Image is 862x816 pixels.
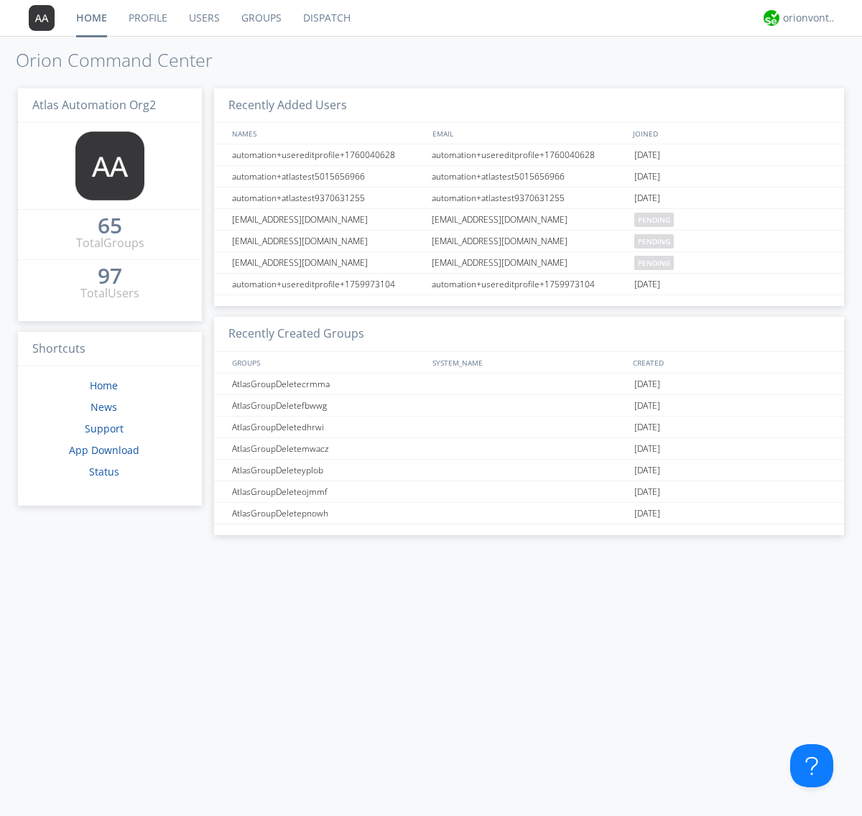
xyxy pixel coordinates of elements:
span: pending [634,256,674,270]
img: 29d36aed6fa347d5a1537e7736e6aa13 [764,10,779,26]
span: pending [634,213,674,227]
h3: Recently Created Groups [214,317,844,352]
div: automation+atlastest9370631255 [428,187,631,208]
h3: Shortcuts [18,332,202,367]
span: [DATE] [634,438,660,460]
div: AtlasGroupDeletefbwwg [228,395,427,416]
div: 97 [98,269,122,283]
a: [EMAIL_ADDRESS][DOMAIN_NAME][EMAIL_ADDRESS][DOMAIN_NAME]pending [214,231,844,252]
div: 65 [98,218,122,233]
div: AtlasGroupDeletecrmma [228,374,427,394]
div: [EMAIL_ADDRESS][DOMAIN_NAME] [428,252,631,273]
h3: Recently Added Users [214,88,844,124]
div: AtlasGroupDeletedhrwi [228,417,427,437]
div: CREATED [629,352,830,373]
div: NAMES [228,123,425,144]
a: automation+atlastest5015656966automation+atlastest5015656966[DATE] [214,166,844,187]
a: AtlasGroupDeleteojmmf[DATE] [214,481,844,503]
div: [EMAIL_ADDRESS][DOMAIN_NAME] [428,209,631,230]
div: orionvontas+atlas+automation+org2 [783,11,837,25]
a: AtlasGroupDeleteyplob[DATE] [214,460,844,481]
a: AtlasGroupDeletecrmma[DATE] [214,374,844,395]
span: [DATE] [634,187,660,209]
a: Home [90,379,118,392]
span: [DATE] [634,274,660,295]
a: AtlasGroupDeletefbwwg[DATE] [214,395,844,417]
span: [DATE] [634,374,660,395]
iframe: Toggle Customer Support [790,744,833,787]
img: 373638.png [29,5,55,31]
span: [DATE] [634,417,660,438]
a: Support [85,422,124,435]
div: [EMAIL_ADDRESS][DOMAIN_NAME] [228,231,427,251]
div: Total Users [80,285,139,302]
a: AtlasGroupDeletepnowh[DATE] [214,503,844,524]
a: automation+usereditprofile+1760040628automation+usereditprofile+1760040628[DATE] [214,144,844,166]
span: [DATE] [634,166,660,187]
div: [EMAIL_ADDRESS][DOMAIN_NAME] [228,209,427,230]
div: automation+atlastest5015656966 [228,166,427,187]
div: AtlasGroupDeletemwacz [228,438,427,459]
div: automation+usereditprofile+1759973104 [228,274,427,295]
span: [DATE] [634,460,660,481]
div: automation+usereditprofile+1760040628 [428,144,631,165]
span: Atlas Automation Org2 [32,97,156,113]
div: AtlasGroupDeletepnowh [228,503,427,524]
a: AtlasGroupDeletemwacz[DATE] [214,438,844,460]
div: automation+usereditprofile+1760040628 [228,144,427,165]
div: automation+atlastest5015656966 [428,166,631,187]
a: 65 [98,218,122,235]
div: JOINED [629,123,830,144]
div: [EMAIL_ADDRESS][DOMAIN_NAME] [228,252,427,273]
a: 97 [98,269,122,285]
div: AtlasGroupDeleteyplob [228,460,427,481]
div: GROUPS [228,352,425,373]
span: [DATE] [634,503,660,524]
a: News [91,400,117,414]
a: Status [89,465,119,478]
a: [EMAIL_ADDRESS][DOMAIN_NAME][EMAIL_ADDRESS][DOMAIN_NAME]pending [214,252,844,274]
span: pending [634,234,674,249]
div: AtlasGroupDeleteojmmf [228,481,427,502]
a: App Download [69,443,139,457]
a: AtlasGroupDeletedhrwi[DATE] [214,417,844,438]
div: [EMAIL_ADDRESS][DOMAIN_NAME] [428,231,631,251]
span: [DATE] [634,395,660,417]
div: Total Groups [76,235,144,251]
a: automation+usereditprofile+1759973104automation+usereditprofile+1759973104[DATE] [214,274,844,295]
div: automation+usereditprofile+1759973104 [428,274,631,295]
div: automation+atlastest9370631255 [228,187,427,208]
a: automation+atlastest9370631255automation+atlastest9370631255[DATE] [214,187,844,209]
span: [DATE] [634,481,660,503]
a: [EMAIL_ADDRESS][DOMAIN_NAME][EMAIL_ADDRESS][DOMAIN_NAME]pending [214,209,844,231]
div: SYSTEM_NAME [429,352,629,373]
img: 373638.png [75,131,144,200]
span: [DATE] [634,144,660,166]
div: EMAIL [429,123,629,144]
